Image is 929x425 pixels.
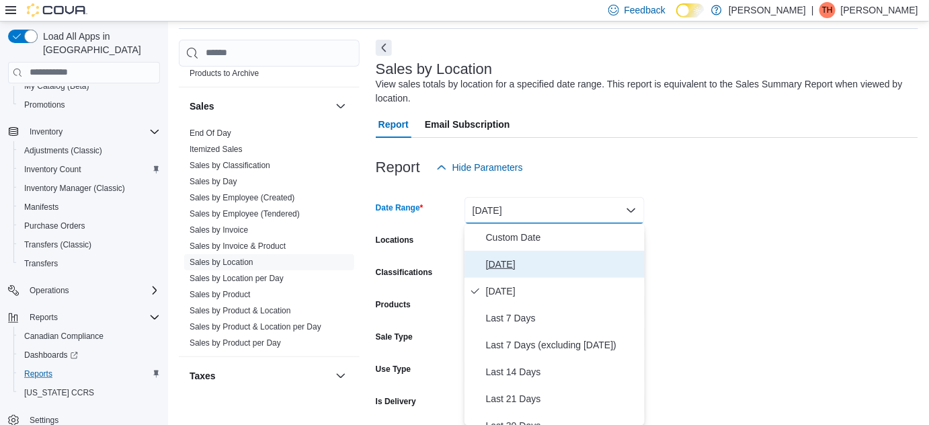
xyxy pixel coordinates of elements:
[19,143,160,159] span: Adjustments (Classic)
[24,309,160,325] span: Reports
[486,391,639,407] span: Last 21 Days
[811,2,814,18] p: |
[729,2,806,18] p: [PERSON_NAME]
[19,97,71,113] a: Promotions
[13,95,165,114] button: Promotions
[378,111,409,138] span: Report
[19,366,160,382] span: Reports
[190,369,216,383] h3: Taxes
[24,124,68,140] button: Inventory
[24,124,160,140] span: Inventory
[676,3,704,17] input: Dark Mode
[30,312,58,323] span: Reports
[13,346,165,364] a: Dashboards
[190,68,259,79] span: Products to Archive
[24,221,85,231] span: Purchase Orders
[179,49,360,87] div: Products
[190,289,251,300] span: Sales by Product
[190,241,286,251] a: Sales by Invoice & Product
[24,309,63,325] button: Reports
[19,161,87,178] a: Inventory Count
[13,364,165,383] button: Reports
[190,225,248,235] a: Sales by Invoice
[431,154,528,181] button: Hide Parameters
[19,218,91,234] a: Purchase Orders
[190,192,295,203] span: Sales by Employee (Created)
[13,235,165,254] button: Transfers (Classic)
[24,350,78,360] span: Dashboards
[19,180,130,196] a: Inventory Manager (Classic)
[190,208,300,219] span: Sales by Employee (Tendered)
[24,331,104,342] span: Canadian Compliance
[24,164,81,175] span: Inventory Count
[24,387,94,398] span: [US_STATE] CCRS
[30,126,63,137] span: Inventory
[24,369,52,379] span: Reports
[190,161,270,170] a: Sales by Classification
[13,179,165,198] button: Inventory Manager (Classic)
[376,61,493,77] h3: Sales by Location
[3,281,165,300] button: Operations
[19,385,160,401] span: Washington CCRS
[486,229,639,245] span: Custom Date
[24,145,102,156] span: Adjustments (Classic)
[19,180,160,196] span: Inventory Manager (Classic)
[190,257,253,268] span: Sales by Location
[190,176,237,187] span: Sales by Day
[486,310,639,326] span: Last 7 Days
[24,258,58,269] span: Transfers
[425,111,510,138] span: Email Subscription
[38,30,160,56] span: Load All Apps in [GEOGRAPHIC_DATA]
[333,98,349,114] button: Sales
[24,282,160,299] span: Operations
[190,193,295,202] a: Sales by Employee (Created)
[24,81,89,91] span: My Catalog (Beta)
[190,338,281,348] a: Sales by Product per Day
[19,366,58,382] a: Reports
[27,3,87,17] img: Cova
[190,305,291,316] span: Sales by Product & Location
[486,337,639,353] span: Last 7 Days (excluding [DATE])
[376,159,420,176] h3: Report
[190,258,253,267] a: Sales by Location
[19,218,160,234] span: Purchase Orders
[841,2,918,18] p: [PERSON_NAME]
[190,100,214,113] h3: Sales
[30,285,69,296] span: Operations
[24,282,75,299] button: Operations
[3,122,165,141] button: Inventory
[190,100,330,113] button: Sales
[190,369,330,383] button: Taxes
[19,328,160,344] span: Canadian Compliance
[190,144,243,155] span: Itemized Sales
[376,299,411,310] label: Products
[19,161,160,178] span: Inventory Count
[3,308,165,327] button: Reports
[190,160,270,171] span: Sales by Classification
[190,306,291,315] a: Sales by Product & Location
[13,160,165,179] button: Inventory Count
[486,364,639,380] span: Last 14 Days
[19,237,160,253] span: Transfers (Classic)
[190,177,237,186] a: Sales by Day
[190,273,284,284] span: Sales by Location per Day
[190,128,231,139] span: End Of Day
[624,3,665,17] span: Feedback
[452,161,523,174] span: Hide Parameters
[376,77,912,106] div: View sales totals by location for a specified date range. This report is equivalent to the Sales ...
[486,256,639,272] span: [DATE]
[190,290,251,299] a: Sales by Product
[13,383,165,402] button: [US_STATE] CCRS
[19,78,95,94] a: My Catalog (Beta)
[24,183,125,194] span: Inventory Manager (Classic)
[819,2,836,18] div: Tim Hales
[822,2,833,18] span: TH
[190,209,300,219] a: Sales by Employee (Tendered)
[376,364,411,375] label: Use Type
[486,283,639,299] span: [DATE]
[19,199,64,215] a: Manifests
[19,385,99,401] a: [US_STATE] CCRS
[24,239,91,250] span: Transfers (Classic)
[190,321,321,332] span: Sales by Product & Location per Day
